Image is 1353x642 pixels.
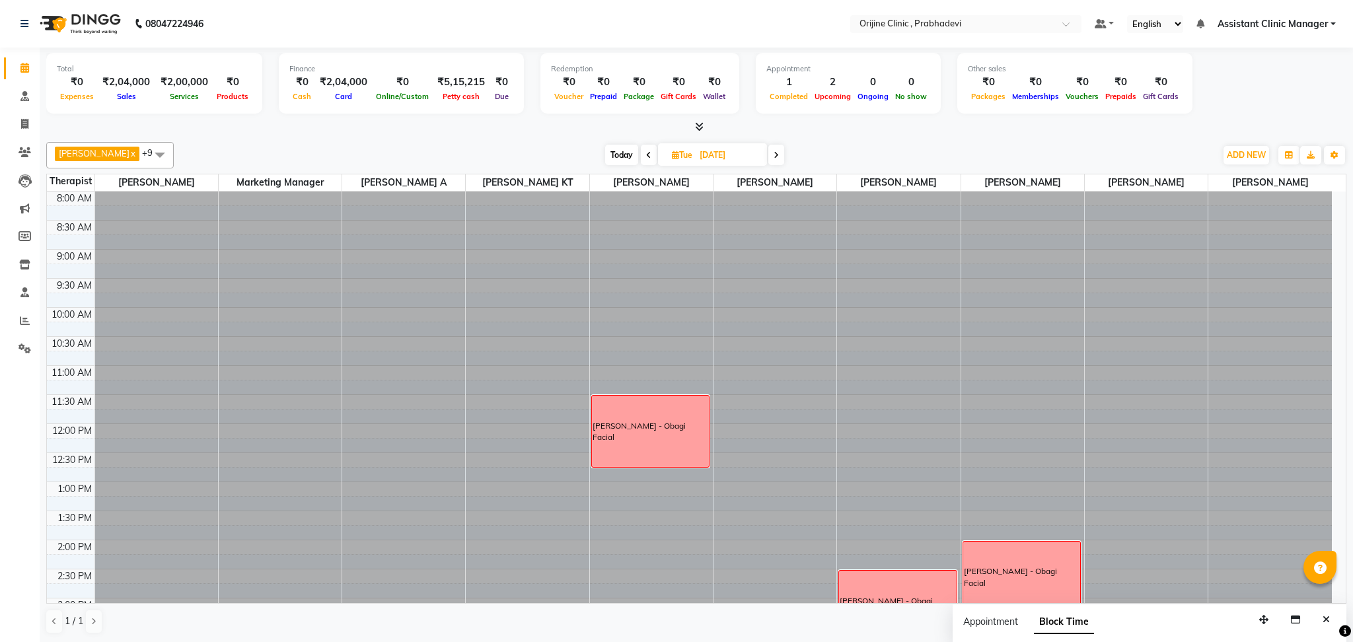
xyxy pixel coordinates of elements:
[54,192,94,205] div: 8:00 AM
[1009,92,1062,101] span: Memberships
[1227,150,1266,160] span: ADD NEW
[490,75,513,90] div: ₹0
[620,92,657,101] span: Package
[54,279,94,293] div: 9:30 AM
[373,92,432,101] span: Online/Custom
[95,174,218,191] span: [PERSON_NAME]
[97,75,155,90] div: ₹2,04,000
[54,221,94,234] div: 8:30 AM
[1102,92,1140,101] span: Prepaids
[1208,174,1332,191] span: [PERSON_NAME]
[432,75,490,90] div: ₹5,15,215
[892,92,930,101] span: No show
[840,595,956,619] div: [PERSON_NAME] - Obagi Facial
[466,174,589,191] span: [PERSON_NAME] KT
[657,92,700,101] span: Gift Cards
[1140,92,1182,101] span: Gift Cards
[1062,92,1102,101] span: Vouchers
[1224,146,1269,164] button: ADD NEW
[1034,610,1094,634] span: Block Time
[961,174,1084,191] span: [PERSON_NAME]
[55,482,94,496] div: 1:00 PM
[620,75,657,90] div: ₹0
[219,174,342,191] span: Marketing Manager
[1317,610,1336,630] button: Close
[700,92,729,101] span: Wallet
[587,92,620,101] span: Prepaid
[114,92,139,101] span: Sales
[213,75,252,90] div: ₹0
[837,174,960,191] span: [PERSON_NAME]
[49,366,94,380] div: 11:00 AM
[700,75,729,90] div: ₹0
[963,616,1018,627] span: Appointment
[49,308,94,322] div: 10:00 AM
[54,250,94,264] div: 9:00 AM
[590,174,713,191] span: [PERSON_NAME]
[1085,174,1208,191] span: [PERSON_NAME]
[47,174,94,188] div: Therapist
[145,5,203,42] b: 08047224946
[289,63,513,75] div: Finance
[55,511,94,525] div: 1:30 PM
[766,92,811,101] span: Completed
[65,614,83,628] span: 1 / 1
[155,75,213,90] div: ₹2,00,000
[1140,75,1182,90] div: ₹0
[55,598,94,612] div: 3:00 PM
[142,147,163,158] span: +9
[605,145,638,165] span: Today
[766,63,930,75] div: Appointment
[314,75,373,90] div: ₹2,04,000
[289,75,314,90] div: ₹0
[713,174,836,191] span: [PERSON_NAME]
[213,92,252,101] span: Products
[1102,75,1140,90] div: ₹0
[657,75,700,90] div: ₹0
[696,145,762,165] input: 2025-10-07
[968,63,1182,75] div: Other sales
[1062,75,1102,90] div: ₹0
[373,75,432,90] div: ₹0
[289,92,314,101] span: Cash
[593,420,709,444] div: [PERSON_NAME] - Obagi Facial
[49,395,94,409] div: 11:30 AM
[129,148,135,159] a: x
[166,92,202,101] span: Services
[332,92,355,101] span: Card
[551,63,729,75] div: Redemption
[587,75,620,90] div: ₹0
[1218,17,1328,31] span: Assistant Clinic Manager
[50,424,94,438] div: 12:00 PM
[892,75,930,90] div: 0
[968,75,1009,90] div: ₹0
[49,337,94,351] div: 10:30 AM
[59,148,129,159] span: [PERSON_NAME]
[551,75,587,90] div: ₹0
[811,75,854,90] div: 2
[854,75,892,90] div: 0
[342,174,465,191] span: [PERSON_NAME] A
[669,150,696,160] span: Tue
[57,63,252,75] div: Total
[854,92,892,101] span: Ongoing
[50,453,94,467] div: 12:30 PM
[968,92,1009,101] span: Packages
[766,75,811,90] div: 1
[57,92,97,101] span: Expenses
[964,565,1080,589] div: [PERSON_NAME] - Obagi Facial
[34,5,124,42] img: logo
[551,92,587,101] span: Voucher
[1009,75,1062,90] div: ₹0
[55,540,94,554] div: 2:00 PM
[55,569,94,583] div: 2:30 PM
[57,75,97,90] div: ₹0
[811,92,854,101] span: Upcoming
[492,92,512,101] span: Due
[439,92,483,101] span: Petty cash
